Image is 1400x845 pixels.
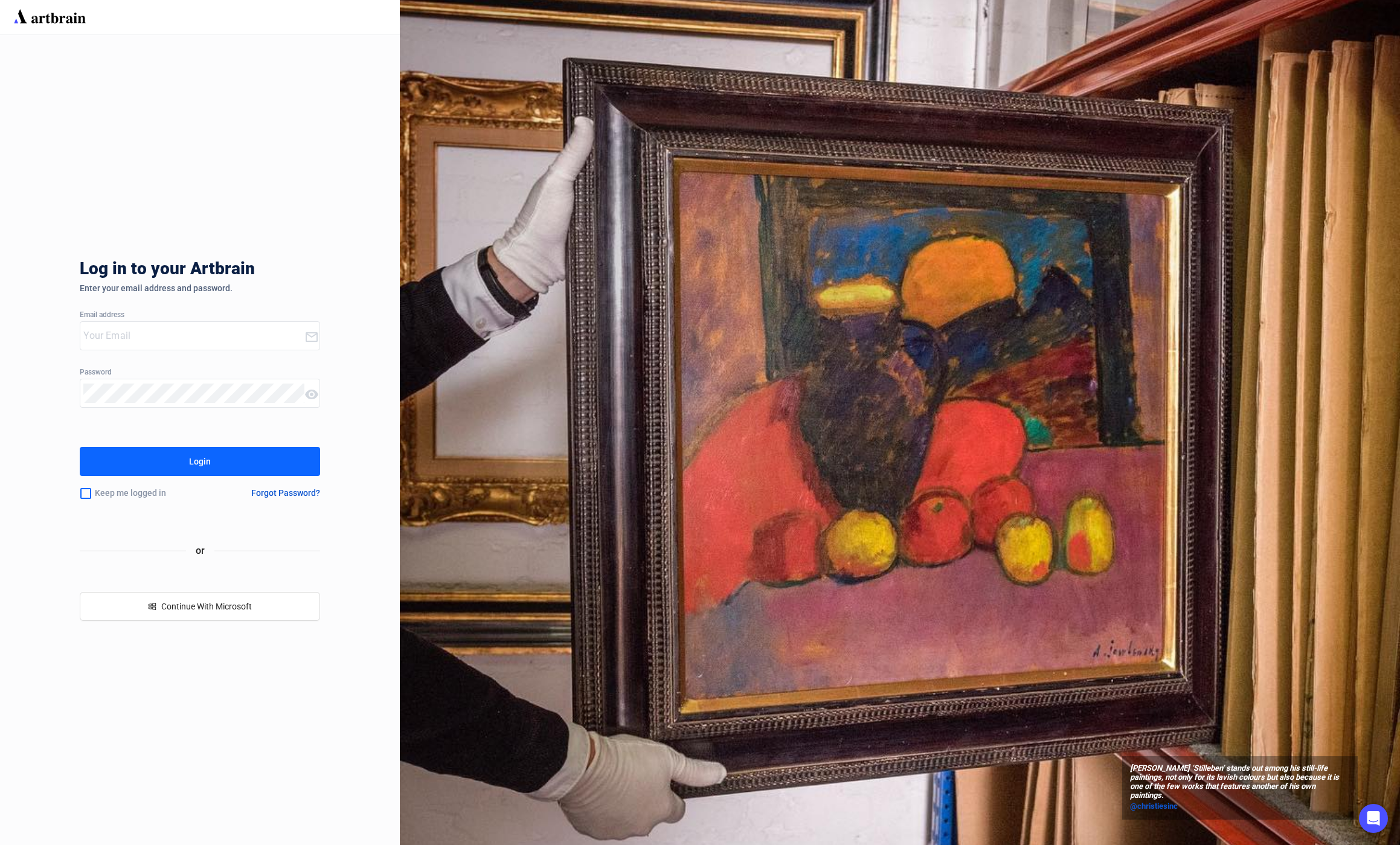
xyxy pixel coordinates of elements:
[189,452,211,471] div: Login
[1130,802,1178,811] span: @christiesinc
[80,592,319,621] button: windowsContinue With Microsoft
[251,488,320,498] div: Forgot Password?
[83,326,304,345] input: Your Email
[186,543,214,558] span: or
[80,368,319,377] div: Password
[80,259,442,283] div: Log in to your Artbrain
[80,311,319,320] div: Email address
[1359,804,1388,833] div: Open Intercom Messenger
[80,283,319,293] div: Enter your email address and password.
[80,481,212,506] div: Keep me logged in
[80,447,319,476] button: Login
[148,602,156,611] span: windows
[1130,800,1350,812] a: @christiesinc
[161,602,252,611] span: Continue With Microsoft
[1130,764,1350,800] span: [PERSON_NAME] ‘Stilleben’ stands out among his still-life paintings, not only for its lavish colo...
